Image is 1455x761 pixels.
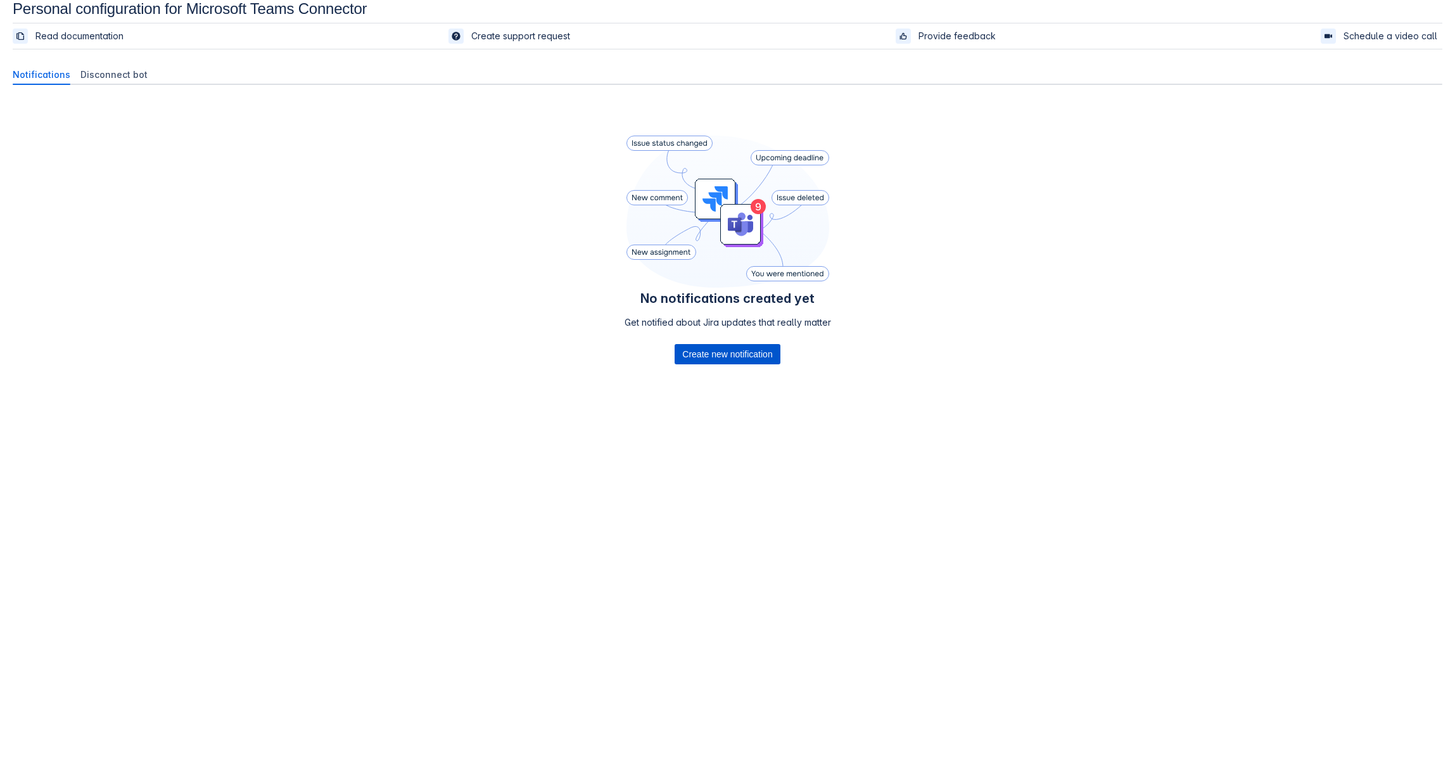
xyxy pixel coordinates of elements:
[1323,31,1333,41] span: videoCall
[625,316,831,329] p: Get notified about Jira updates that really matter
[675,344,780,364] div: Button group
[13,29,129,44] a: Read documentation
[896,29,1001,44] a: Provide feedback
[675,344,780,364] button: Create new notification
[1321,29,1442,44] a: Schedule a video call
[625,291,831,306] h4: No notifications created yet
[448,29,575,44] a: Create support request
[918,30,996,42] span: Provide feedback
[15,31,25,41] span: documentation
[451,31,461,41] span: support
[80,68,148,81] span: Disconnect bot
[682,344,772,364] span: Create new notification
[35,30,124,42] span: Read documentation
[1344,30,1437,42] span: Schedule a video call
[13,68,70,81] span: Notifications
[898,31,908,41] span: feedback
[471,30,570,42] span: Create support request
